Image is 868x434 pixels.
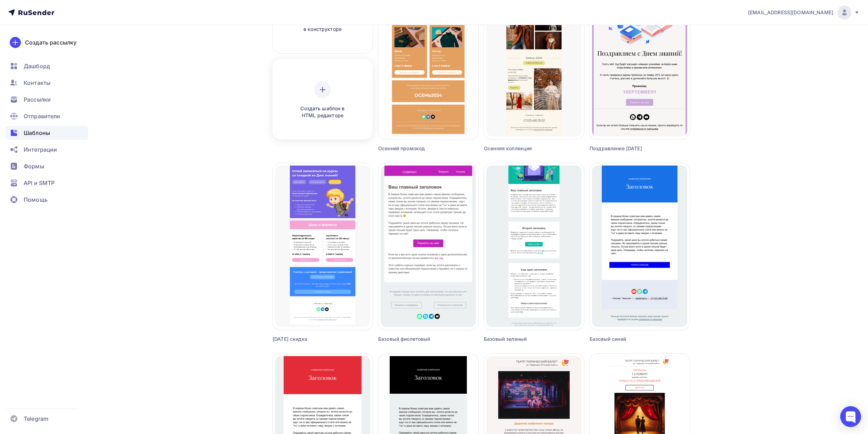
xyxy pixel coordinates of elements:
[24,129,50,137] span: Шаблоны
[484,336,559,343] div: Базовый зеленый
[24,95,51,104] span: Рассылки
[24,62,50,70] span: Дашборд
[24,415,48,423] span: Telegram
[6,159,88,173] a: Формы
[24,162,44,170] span: Формы
[748,9,833,16] span: [EMAIL_ADDRESS][DOMAIN_NAME]
[24,79,50,87] span: Контакты
[25,38,76,47] div: Создать рассылку
[290,19,356,33] span: Создать шаблон в конструкторе
[24,112,60,120] span: Отправители
[24,145,57,154] span: Интеграции
[378,145,453,152] div: Осенний промокод
[290,105,356,119] span: Создать шаблон в HTML редакторе
[590,145,665,152] div: Поздравление [DATE]
[6,76,88,90] a: Контакты
[6,126,88,140] a: Шаблоны
[378,336,453,343] div: Базовый фиолетовый
[24,195,48,204] span: Помощь
[484,145,559,152] div: Осенняя коллекция
[590,336,665,343] div: Базовый синий
[6,109,88,123] a: Отправители
[6,59,88,73] a: Дашборд
[24,179,55,187] span: API и SMTP
[748,6,860,19] a: [EMAIL_ADDRESS][DOMAIN_NAME]
[273,336,348,343] div: [DATE] скидка
[6,93,88,106] a: Рассылки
